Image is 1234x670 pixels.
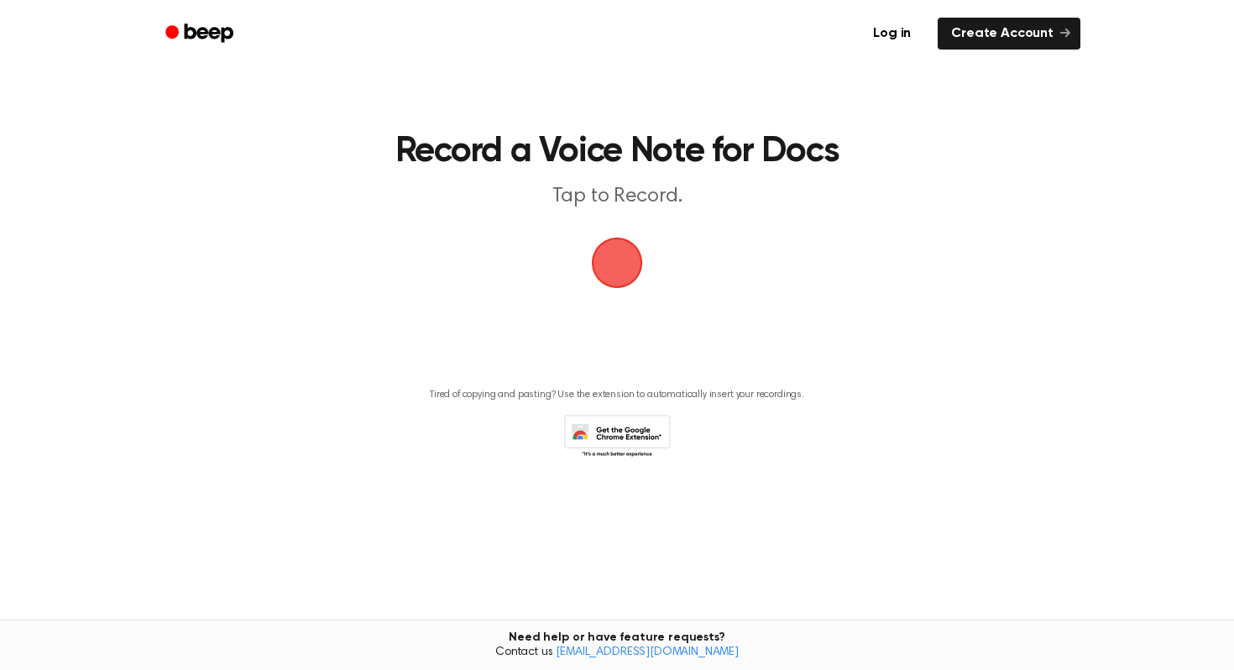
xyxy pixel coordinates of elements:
[10,646,1224,661] span: Contact us
[592,238,642,288] img: Beep Logo
[295,183,939,211] p: Tap to Record.
[938,18,1080,50] a: Create Account
[187,134,1047,170] h1: Record a Voice Note for Docs
[556,646,739,658] a: [EMAIL_ADDRESS][DOMAIN_NAME]
[856,14,928,53] a: Log in
[154,18,248,50] a: Beep
[430,389,804,401] p: Tired of copying and pasting? Use the extension to automatically insert your recordings.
